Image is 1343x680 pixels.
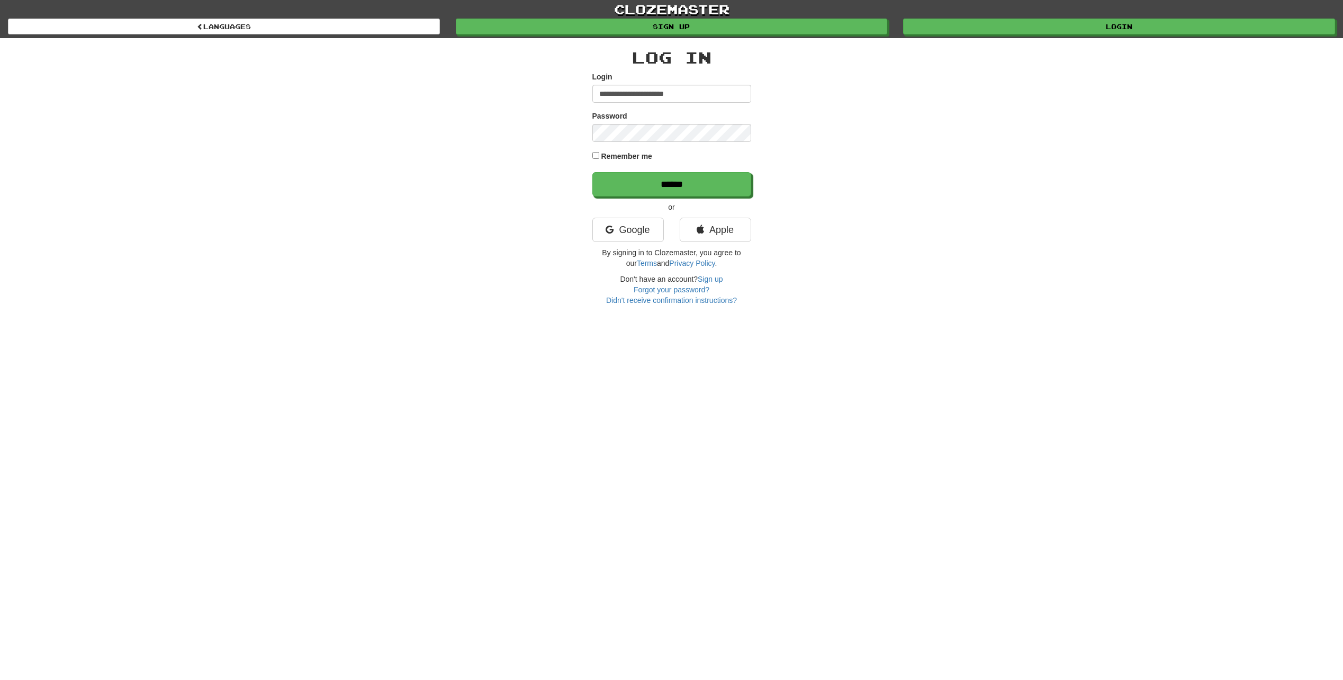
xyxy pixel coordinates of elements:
[456,19,888,34] a: Sign up
[601,151,652,162] label: Remember me
[592,247,751,269] p: By signing in to Clozemaster, you agree to our and .
[592,111,627,121] label: Password
[592,274,751,306] div: Don't have an account?
[592,218,664,242] a: Google
[606,296,737,305] a: Didn't receive confirmation instructions?
[669,259,715,267] a: Privacy Policy
[634,285,709,294] a: Forgot your password?
[592,49,751,66] h2: Log In
[903,19,1335,34] a: Login
[637,259,657,267] a: Terms
[698,275,723,283] a: Sign up
[8,19,440,34] a: Languages
[592,71,612,82] label: Login
[592,202,751,212] p: or
[680,218,751,242] a: Apple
